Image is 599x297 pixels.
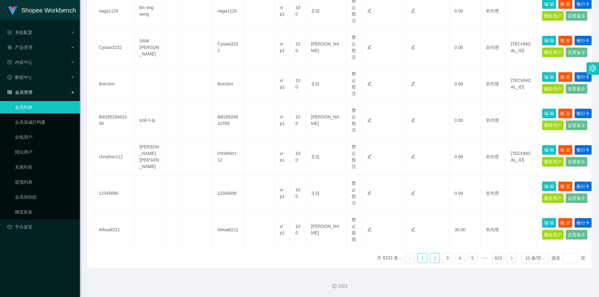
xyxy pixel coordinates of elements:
[411,118,415,122] i: 图标: edit
[430,253,440,263] a: 2
[7,90,32,95] span: 会员管理
[566,230,587,240] button: 设置备注
[275,29,290,66] td: vip1
[450,29,481,66] td: 0.00
[411,227,415,232] i: 图标: edit
[306,139,347,175] td: 主任
[507,253,517,263] li: 下一页
[134,139,166,175] td: [PERSON_NAME] [PERSON_NAME]
[7,60,32,65] span: 内容中心
[589,65,596,72] i: 图标: setting
[542,145,556,155] button: 编 辑
[367,227,372,232] i: 图标: edit
[352,217,356,242] span: 禁止提现
[450,175,481,212] td: 0.00
[468,253,477,263] a: 5
[542,157,564,167] button: 删除用户
[574,108,592,118] button: 银行卡
[486,154,499,159] span: 非代理
[506,139,537,175] td: [TECHNICAL_ID]
[542,72,556,82] button: 编 辑
[212,102,244,139] td: tb816526841558
[467,253,477,263] li: 5
[405,253,415,263] li: 上一页
[558,36,572,46] button: 账 变
[352,181,356,205] span: 禁止投注
[352,35,356,60] span: 禁止投注
[542,36,556,46] button: 编 辑
[525,253,541,263] div: 10 条/页
[558,181,572,191] button: 账 变
[566,84,587,94] button: 设置备注
[15,146,75,158] a: 陪玩用户
[7,60,12,65] i: 图标: profile
[367,154,372,159] i: 图标: edit
[212,139,244,175] td: christher112
[542,47,564,57] button: 删除用户
[542,84,564,94] button: 删除用户
[506,29,537,66] td: [TECHNICAL_ID]
[506,66,537,102] td: [TECHNICAL_ID]
[510,256,514,260] i: 图标: right
[15,101,75,113] a: 会员列表
[486,8,499,13] span: 非代理
[574,181,592,191] button: 银行卡
[367,81,372,86] i: 图标: edit
[542,108,556,118] button: 编 辑
[566,193,587,203] button: 设置备注
[450,66,481,102] td: 0.00
[290,175,306,212] td: 100
[290,212,306,248] td: 100
[7,30,12,35] i: 图标: form
[542,193,564,203] button: 删除用户
[542,181,556,191] button: 编 辑
[542,218,556,228] button: 编 辑
[275,139,290,175] td: vip1
[411,8,415,13] i: 图标: edit
[7,6,17,15] img: logo.9652507e.png
[7,7,76,12] a: Shopee Workbench
[566,120,587,130] button: 设置备注
[486,118,499,123] span: 非代理
[7,90,12,94] i: 图标: table
[134,102,166,139] td: Koh li qi
[367,8,372,13] i: 图标: edit
[212,66,244,102] td: BonJovi
[417,253,427,263] li: 1
[290,139,306,175] td: 100
[306,66,347,102] td: 主任
[290,29,306,66] td: 100
[352,108,356,132] span: 禁止投注
[275,212,290,248] td: vip1
[542,230,564,240] button: 删除用户
[558,218,572,228] button: 账 变
[408,256,412,260] i: 图标: left
[450,139,481,175] td: 0.00
[306,175,347,212] td: 主任
[411,81,415,86] i: 图标: edit
[542,256,545,261] i: 图标: down
[134,29,166,66] td: SAW [PERSON_NAME]
[7,221,75,233] a: 图标: dashboard平台首页
[275,66,290,102] td: vip1
[212,175,244,212] td: 12345690
[411,191,415,195] i: 图标: edit
[367,118,372,122] i: 图标: edit
[542,11,564,21] button: 删除用户
[574,36,592,46] button: 银行卡
[94,102,134,139] td: tb816526841558
[558,145,572,155] button: 账 变
[94,66,134,102] td: BonJovi
[275,102,290,139] td: vip1
[21,0,76,20] h1: Shopee Workbench
[486,191,499,196] span: 非代理
[493,253,504,263] a: 623
[15,131,75,143] a: 在线用户
[455,253,465,263] a: 4
[566,47,587,57] button: 设置备注
[418,253,427,263] a: 1
[480,253,490,263] span: •••
[306,102,347,139] td: [PERSON_NAME]
[212,212,244,248] td: Aihua8211
[367,45,372,49] i: 图标: edit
